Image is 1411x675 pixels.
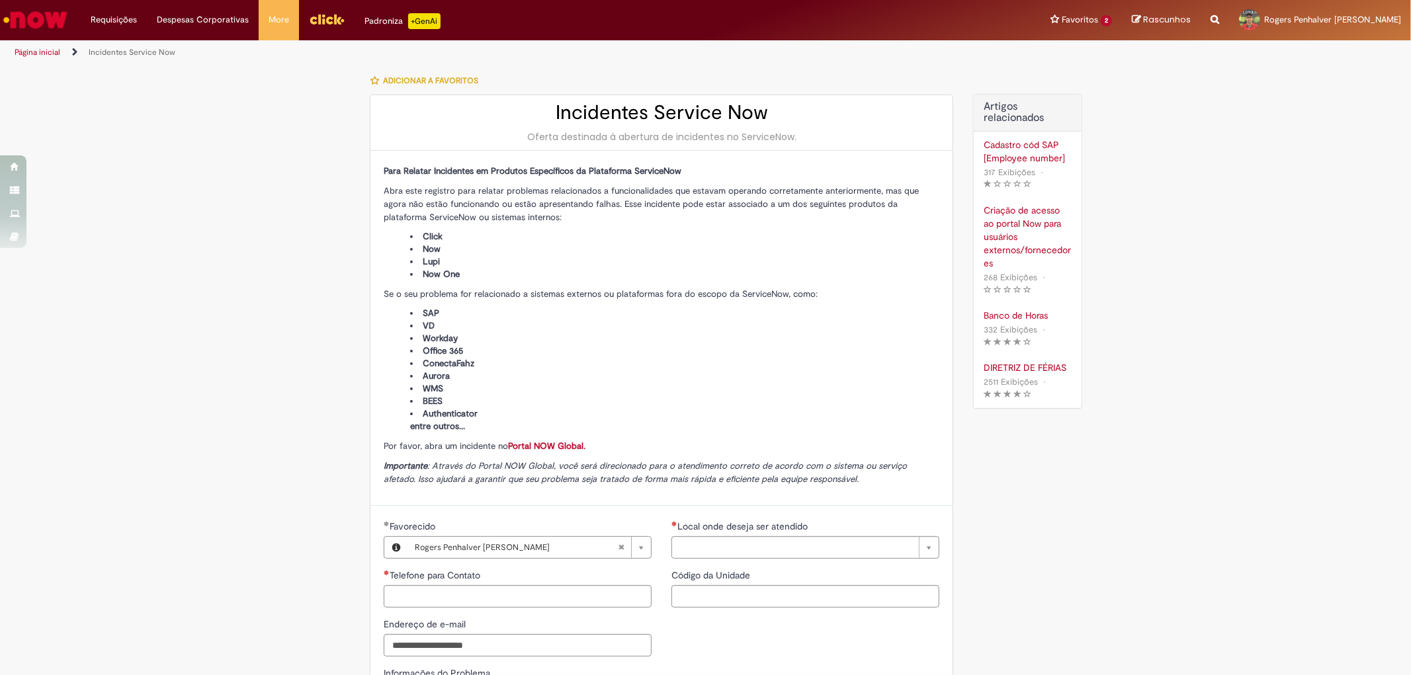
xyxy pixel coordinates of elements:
span: Necessários [384,570,390,575]
span: Código da Unidade [671,569,753,581]
span: 2 [1101,15,1112,26]
span: WMS [423,383,443,394]
span: Adicionar a Favoritos [383,75,478,86]
span: Para Relatar Incidentes em Produtos Específicos da Plataforma ServiceNow [384,165,681,177]
span: ConectaFahz [423,358,474,369]
img: click_logo_yellow_360x200.png [309,9,345,29]
button: Favorecido, Visualizar este registro Rogers Penhalver De Oliveira [384,537,408,558]
span: Now One [423,268,460,280]
span: SAP [423,307,439,319]
span: Por favor, abra um incidente no [384,440,585,452]
span: Click [423,231,443,242]
span: More [269,13,289,26]
span: Despesas Corporativas [157,13,249,26]
span: VD [423,320,435,331]
span: Abra este registro para relatar problemas relacionados a funcionalidades que estavam operando cor... [384,185,919,223]
span: Aurora [423,370,450,381]
span: Telefone para Contato [390,569,483,581]
span: • [1041,373,1048,391]
span: entre outros... [410,420,465,432]
span: BEES [423,395,443,407]
span: 332 Exibições [984,324,1037,335]
a: DIRETRIZ DE FÉRIAS [984,361,1072,374]
input: Código da Unidade [671,585,939,608]
span: Office 365 [423,345,463,356]
input: Telefone para Contato [384,585,652,608]
img: ServiceNow [1,7,69,33]
span: Lupi [423,256,440,267]
abbr: Limpar campo Favorecido [611,537,631,558]
span: Rogers Penhalver [PERSON_NAME] [1264,14,1401,25]
span: Authenticator [423,408,478,419]
strong: Importante [384,460,427,471]
h2: Incidentes Service Now [384,102,939,124]
input: Endereço de e-mail [384,634,652,656]
a: Rascunhos [1132,14,1191,26]
span: Obrigatório Preenchido [384,521,390,526]
a: Limpar campo Local onde deseja ser atendido [671,536,939,559]
button: Adicionar a Favoritos [370,67,486,95]
span: Workday [423,333,458,344]
span: Now [423,243,441,255]
span: • [1038,163,1046,181]
ul: Trilhas de página [10,40,931,65]
a: Banco de Horas [984,309,1072,322]
span: Endereço de e-mail [384,618,468,630]
span: Se o seu problema for relacionado a sistemas externos ou plataformas fora do escopo da ServiceNow... [384,288,818,299]
span: Favoritos [1062,13,1098,26]
a: Rogers Penhalver [PERSON_NAME]Limpar campo Favorecido [408,537,651,558]
span: 2511 Exibições [984,376,1038,387]
span: Necessários - Local onde deseja ser atendido [677,520,810,532]
span: 268 Exibições [984,272,1037,283]
span: • [1040,321,1048,338]
span: Requisições [91,13,137,26]
div: Oferta destinada à abertura de incidentes no ServiceNow. [384,130,939,143]
div: Padroniza [364,13,441,29]
a: Cadastro cód SAP [Employee number] [984,138,1072,165]
span: : Através do Portal NOW Global, você será direcionado para o atendimento correto de acordo com o ... [384,460,907,485]
a: Portal NOW Global. [508,440,585,452]
h3: Artigos relacionados [984,101,1072,124]
span: Necessários [671,521,677,526]
a: Criação de acesso ao portal Now para usuários externos/fornecedores [984,204,1072,270]
span: Rascunhos [1143,13,1191,26]
p: +GenAi [408,13,441,29]
span: 317 Exibições [984,167,1035,178]
span: Rogers Penhalver [PERSON_NAME] [415,537,618,558]
span: • [1040,268,1048,286]
a: Página inicial [15,47,60,58]
a: Incidentes Service Now [89,47,175,58]
span: Favorecido, Rogers Penhalver De Oliveira [390,520,438,532]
